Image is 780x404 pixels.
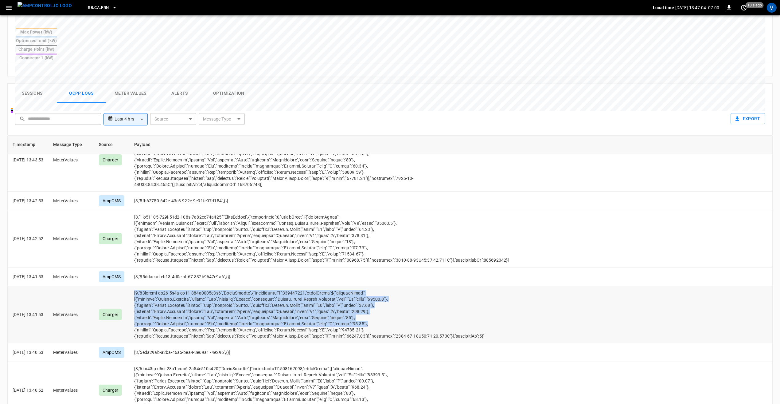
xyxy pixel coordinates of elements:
[85,2,119,14] button: RB.CA.FRN
[13,311,43,318] p: [DATE] 13:41:53
[94,136,129,154] th: Source
[13,274,43,280] p: [DATE] 13:41:53
[13,198,43,204] p: [DATE] 13:42:53
[48,286,94,343] td: MeterValues
[129,267,543,286] td: [3,"85ddacad-cb13-4d0c-ab67-332b9647e9a6",{}]
[8,84,57,103] button: Sessions
[129,136,543,154] th: Payload
[48,343,94,362] td: MeterValues
[18,2,72,10] img: ampcontrol.io logo
[129,343,543,362] td: [3,"5eda29ab-a2ba-46a5-bea4-3e69a174e296",{}]
[13,236,43,242] p: [DATE] 13:42:52
[739,3,749,13] button: set refresh interval
[13,349,43,355] p: [DATE] 13:40:53
[106,84,155,103] button: Meter Values
[99,347,124,358] div: AmpCMS
[653,5,674,11] p: Local time
[129,210,543,267] td: [8,"1lo51105-729i-51d2-108s-7a82co74a425","ElitsEddoei",{"temporincId":0,"utlabOreet":[{"doloremA...
[155,84,204,103] button: Alerts
[48,267,94,286] td: MeterValues
[8,136,48,154] th: Timestamp
[99,309,122,320] div: Charger
[99,233,122,244] div: Charger
[99,385,122,396] div: Charger
[57,84,106,103] button: Ocpp logs
[99,271,124,282] div: AmpCMS
[675,5,719,11] p: [DATE] 13:47:04 -07:00
[767,3,777,13] div: profile-icon
[13,157,43,163] p: [DATE] 13:43:53
[204,84,253,103] button: Optimization
[115,113,148,125] div: Last 4 hrs
[746,2,764,8] span: 10 s ago
[731,113,765,125] button: Export
[88,4,109,11] span: RB.CA.FRN
[48,210,94,267] td: MeterValues
[48,136,94,154] th: Message Type
[13,387,43,393] p: [DATE] 13:40:52
[129,286,543,343] td: [9,"83loremi-do26-5s4a-co11-884a0005e3s6","DoeiuSmodte",{"incididuntuTl":339447221,"etdolOrema":[...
